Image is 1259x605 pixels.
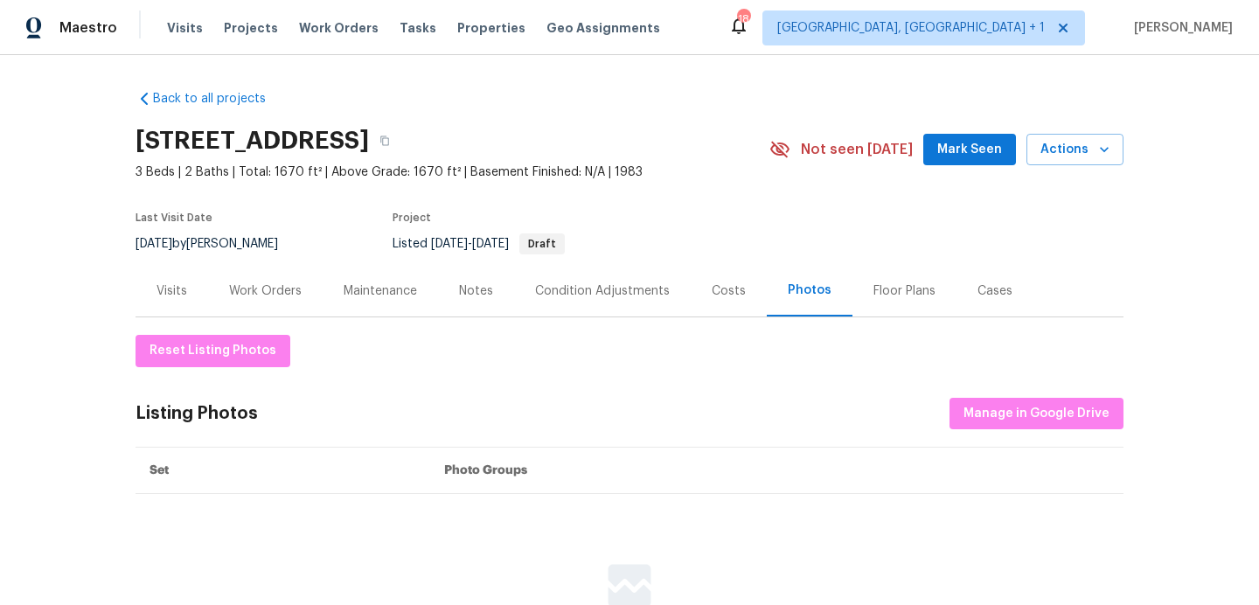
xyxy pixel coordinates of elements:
[344,282,417,300] div: Maintenance
[963,403,1109,425] span: Manage in Google Drive
[136,238,172,250] span: [DATE]
[546,19,660,37] span: Geo Assignments
[801,141,913,158] span: Not seen [DATE]
[949,398,1123,430] button: Manage in Google Drive
[136,233,299,254] div: by [PERSON_NAME]
[712,282,746,300] div: Costs
[431,238,509,250] span: -
[737,10,749,28] div: 18
[136,163,769,181] span: 3 Beds | 2 Baths | Total: 1670 ft² | Above Grade: 1670 ft² | Basement Finished: N/A | 1983
[400,22,436,34] span: Tasks
[430,448,1123,494] th: Photo Groups
[472,238,509,250] span: [DATE]
[136,405,258,422] div: Listing Photos
[157,282,187,300] div: Visits
[229,282,302,300] div: Work Orders
[937,139,1002,161] span: Mark Seen
[459,282,493,300] div: Notes
[393,238,565,250] span: Listed
[224,19,278,37] span: Projects
[299,19,379,37] span: Work Orders
[521,239,563,249] span: Draft
[873,282,936,300] div: Floor Plans
[136,448,430,494] th: Set
[150,340,276,362] span: Reset Listing Photos
[369,125,400,156] button: Copy Address
[59,19,117,37] span: Maestro
[167,19,203,37] span: Visits
[136,90,303,108] a: Back to all projects
[431,238,468,250] span: [DATE]
[777,19,1045,37] span: [GEOGRAPHIC_DATA], [GEOGRAPHIC_DATA] + 1
[457,19,525,37] span: Properties
[393,212,431,223] span: Project
[535,282,670,300] div: Condition Adjustments
[136,212,212,223] span: Last Visit Date
[1026,134,1123,166] button: Actions
[923,134,1016,166] button: Mark Seen
[136,335,290,367] button: Reset Listing Photos
[977,282,1012,300] div: Cases
[788,282,831,299] div: Photos
[136,132,369,150] h2: [STREET_ADDRESS]
[1040,139,1109,161] span: Actions
[1127,19,1233,37] span: [PERSON_NAME]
